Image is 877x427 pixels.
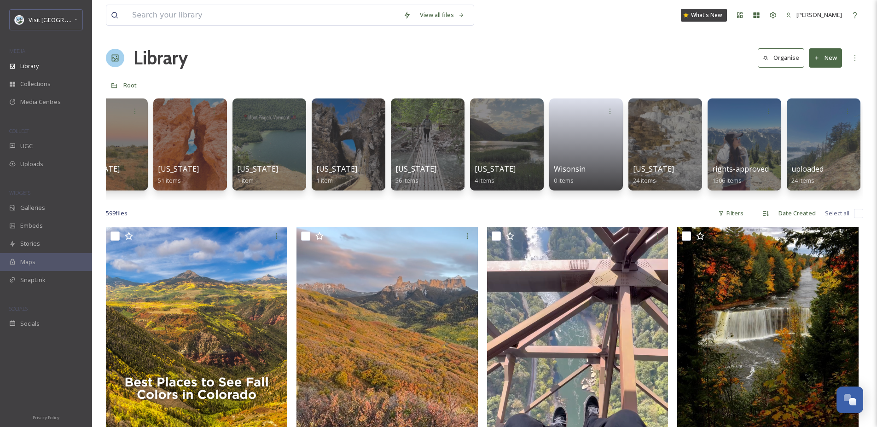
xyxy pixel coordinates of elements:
span: UGC [20,142,33,150]
span: 1 item [237,176,254,185]
div: Date Created [774,204,820,222]
a: [US_STATE]24 items [633,165,674,185]
button: Open Chat [836,387,863,413]
span: Wisonsin [554,164,586,174]
span: Visit [GEOGRAPHIC_DATA] Parks [29,15,117,24]
a: Organise [758,48,809,67]
span: [US_STATE] [316,164,357,174]
span: 51 items [158,176,181,185]
span: 56 items [395,176,418,185]
a: What's New [681,9,727,22]
span: Collections [20,80,51,88]
span: MEDIA [9,47,25,54]
span: [PERSON_NAME] [796,11,842,19]
span: Privacy Policy [33,415,59,421]
a: [US_STATE]4 items [475,165,516,185]
div: Filters [714,204,748,222]
span: SnapLink [20,276,46,284]
a: [PERSON_NAME] [781,6,847,24]
span: Root [123,81,137,89]
a: [US_STATE]1 item [316,165,357,185]
span: rights-approved [712,164,769,174]
a: Privacy Policy [33,411,59,422]
span: COLLECT [9,127,29,134]
button: New [809,48,842,67]
span: Uploads [20,160,43,168]
span: Select all [825,209,849,218]
a: Wisonsin0 items [554,165,586,185]
span: Maps [20,258,35,266]
span: [US_STATE] [395,164,436,174]
span: 4 items [475,176,494,185]
a: rights-approved1506 items [712,165,769,185]
span: Socials [20,319,40,328]
span: [US_STATE] [475,164,516,174]
span: [US_STATE] [158,164,199,174]
span: [US_STATE] [633,164,674,174]
img: download.png [15,15,24,24]
a: uploaded24 items [791,165,824,185]
span: Library [20,62,39,70]
span: 1506 items [712,176,742,185]
span: 599 file s [106,209,128,218]
span: uploaded [791,164,824,174]
a: Root [123,80,137,91]
span: 24 items [791,176,814,185]
span: Galleries [20,203,45,212]
a: [US_STATE]56 items [395,165,436,185]
a: [US_STATE]1 item [237,165,278,185]
span: Embeds [20,221,43,230]
a: Library [134,44,188,72]
span: WIDGETS [9,189,30,196]
button: Organise [758,48,804,67]
span: 1 item [316,176,333,185]
span: 24 items [633,176,656,185]
span: SOCIALS [9,305,28,312]
span: 0 items [554,176,574,185]
span: Media Centres [20,98,61,106]
a: [US_STATE]51 items [158,165,199,185]
input: Search your library [128,5,399,25]
a: View all files [415,6,469,24]
span: Stories [20,239,40,248]
span: [US_STATE] [237,164,278,174]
